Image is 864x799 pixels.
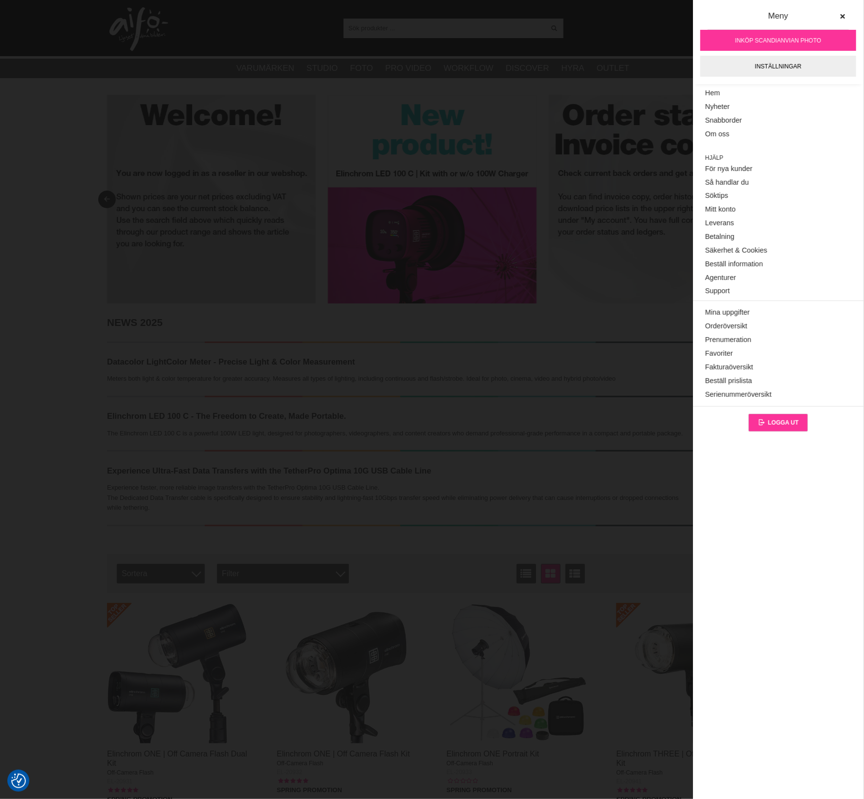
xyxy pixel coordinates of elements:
[705,374,851,388] a: Beställ prislista
[705,258,851,271] a: Beställ information
[705,388,851,401] a: Serienummeröversikt
[107,786,138,795] div: Kundbetyg: 5.00
[277,769,302,776] span: EL-20932
[549,95,757,303] img: Annons:RET003 banner-resel-account-bgr.jpg
[705,284,851,298] a: Support
[705,347,851,361] a: Favoriter
[705,175,851,189] a: Så handlar du
[705,333,851,347] a: Prenumeration
[749,414,808,432] a: Logga ut
[705,306,851,320] a: Mina uppgifter
[447,750,539,758] a: Elinchrom ONE Portrait Kit
[705,230,851,244] a: Betalning
[328,95,537,303] img: Annons:RET008 banner-resel-new-LED100C.jpg
[447,760,493,767] span: Off-Camera Flash
[705,271,851,285] a: Agenturer
[107,342,693,343] img: NEWS!
[447,603,587,744] img: Elinchrom ONE Portrait Kit
[768,419,799,426] span: Logga ut
[385,62,431,75] a: Pro Video
[705,216,851,230] a: Leverans
[705,153,851,162] span: Hjälp
[705,203,851,216] a: Mitt konto
[562,62,584,75] a: Hyra
[107,450,693,452] img: NEWS!
[705,361,851,374] a: Fakturaöversikt
[11,772,26,790] button: Samtyckesinställningar
[506,62,549,75] a: Discover
[344,21,545,35] input: Sök produkter ...
[277,760,323,767] span: Off-Camera Flash
[565,564,585,583] a: Utökad listvisning
[107,316,693,330] h2: NEWS 2025
[107,95,316,303] img: Annons:RET001 banner-resel-welcome-bgr.jpg
[616,750,748,767] a: Elinchrom THREE | Off Camera Flash Kit
[616,778,642,785] span: EL-20941
[107,466,432,475] strong: Experience Ultra-Fast Data Transfers with the TetherPro Optima 10G USB Cable Line
[735,36,821,45] span: Inköp Scandianvian Photo
[277,603,417,744] img: Elinchrom ONE | Off Camera Flash Kit
[447,777,478,785] div: Kundbetyg: 0
[217,564,349,583] div: Filter
[117,564,205,583] span: Sortera
[447,786,512,794] strong: SPRING PROMOTION
[277,777,308,785] div: Kundbetyg: 5.00
[705,162,851,176] a: För nya kunder
[107,778,132,785] span: EL-20931
[107,429,693,439] p: The Elinchrom LED 100 C is a powerful 100W LED light, designed for photographers, videographers, ...
[107,374,693,384] p: Meters both light & color temperature for greater accuracy. Measures all types of lighting, inclu...
[350,62,373,75] a: Foto
[705,114,851,128] a: Snabborder
[107,357,355,367] strong: Datacolor LightColor Meter - Precise Light & Color Measurement
[447,769,472,776] span: EL-20933
[306,62,338,75] a: Studio
[705,100,851,114] a: Nyheter
[107,411,346,421] strong: Elinchrom LED 100 C - The Freedom to Create, Made Portable.
[107,396,693,397] img: NEWS!
[277,750,410,758] a: Elinchrom ONE | Off Camera Flash Kit
[107,750,247,767] a: Elinchrom ONE | Off Camera Flash Dual Kit
[616,786,648,795] div: Kundbetyg: 5.00
[107,525,693,526] img: NEWS!
[705,189,851,203] a: Söktips
[705,128,851,141] a: Om oss
[705,244,851,258] a: Säkerhet & Cookies
[107,603,248,744] img: Elinchrom ONE | Off Camera Flash Dual Kit
[107,769,153,776] span: Off-Camera Flash
[700,56,856,77] a: Inställningar
[708,10,849,30] div: Meny
[237,62,295,75] a: Varumärken
[517,564,536,583] a: Listvisning
[277,786,342,794] strong: SPRING PROMOTION
[705,86,851,100] a: Hem
[541,564,561,583] a: Fönstervisning
[597,62,629,75] a: Outlet
[705,320,851,333] a: Orderöversikt
[98,191,116,208] button: Previous
[11,774,26,788] img: Revisit consent button
[107,483,693,513] p: Experience faster, more reliable image transfers with the TetherPro Optima 10G USB Cable Line. Th...
[616,603,757,744] img: Elinchrom THREE | Off Camera Flash Kit
[109,7,168,51] img: logo.png
[444,62,494,75] a: Workflow
[616,769,663,776] span: Off-Camera Flash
